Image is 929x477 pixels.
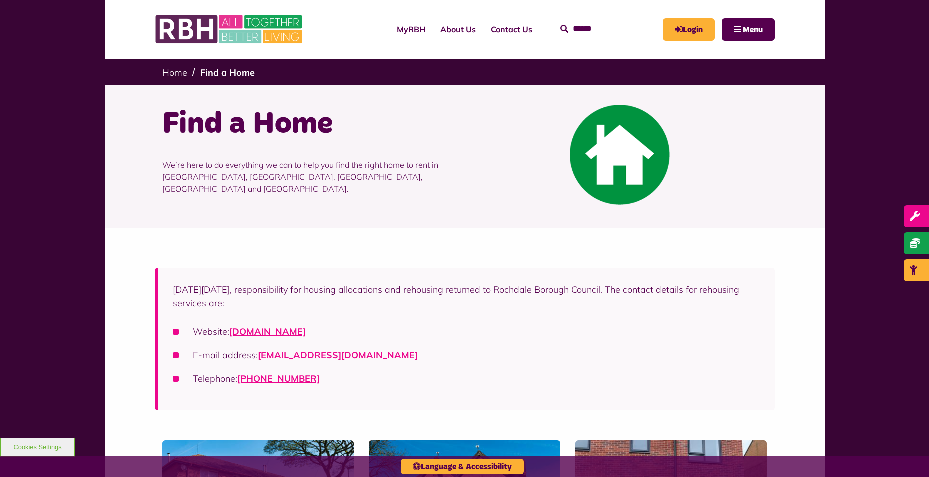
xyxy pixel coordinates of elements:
iframe: Netcall Web Assistant for live chat [884,432,929,477]
a: MyRBH [663,18,715,41]
a: [DOMAIN_NAME] [229,326,306,337]
img: RBH [155,10,305,49]
li: Telephone: [173,372,760,385]
a: Home [162,67,187,78]
button: Navigation [722,18,775,41]
a: MyRBH [389,16,433,43]
button: Language & Accessibility [401,459,524,474]
h1: Find a Home [162,105,457,144]
p: We’re here to do everything we can to help you find the right home to rent in [GEOGRAPHIC_DATA], ... [162,144,457,210]
p: [DATE][DATE], responsibility for housing allocations and rehousing returned to Rochdale Borough C... [173,283,760,310]
a: Find a Home [200,67,255,78]
img: Find A Home [570,105,670,205]
span: Menu [743,26,763,34]
li: Website: [173,325,760,338]
a: [EMAIL_ADDRESS][DOMAIN_NAME] [258,349,418,361]
li: E-mail address: [173,348,760,362]
a: [PHONE_NUMBER] [237,373,320,384]
a: About Us [433,16,483,43]
a: Contact Us [483,16,540,43]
